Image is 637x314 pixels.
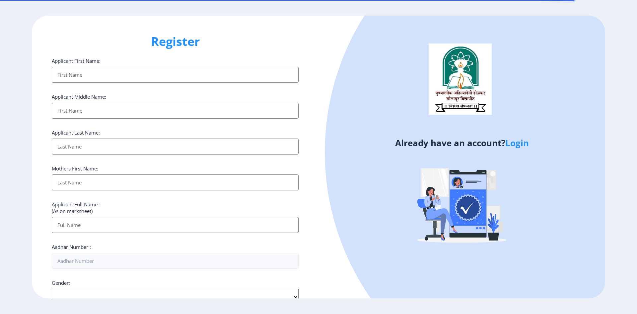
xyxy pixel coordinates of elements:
label: Applicant Full Name : (As on marksheet) [52,201,100,214]
a: Login [505,137,529,149]
label: Mothers First Name: [52,165,98,172]
label: Gender: [52,279,70,286]
img: logo [429,44,492,115]
input: Aadhar Number [52,253,299,269]
label: Applicant Last Name: [52,129,100,136]
input: Full Name [52,217,299,233]
h1: Register [52,34,299,50]
label: Applicant First Name: [52,57,101,64]
label: Applicant Middle Name: [52,93,106,100]
input: First Name [52,67,299,83]
input: Last Name [52,174,299,190]
h4: Already have an account? [323,138,600,148]
img: Verified-rafiki.svg [404,143,520,260]
input: First Name [52,103,299,119]
input: Last Name [52,139,299,155]
label: Aadhar Number : [52,244,91,250]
